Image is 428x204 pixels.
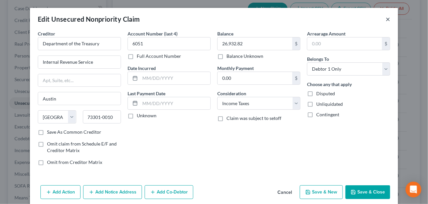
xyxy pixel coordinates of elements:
span: Creditor [38,31,55,36]
span: Omit from Creditor Matrix [47,159,102,165]
span: Omit claim from Schedule E/F and Creditor Matrix [47,141,117,153]
input: Apt, Suite, etc... [38,74,121,87]
label: Consideration [217,90,246,97]
input: Search creditor by name... [38,37,121,50]
input: 0.00 [218,72,292,84]
button: Add Notice Address [83,185,142,199]
span: Unliquidated [316,101,343,107]
label: Full Account Number [137,53,181,59]
div: $ [382,37,390,50]
input: Enter address... [38,56,121,68]
label: Choose any that apply [307,81,352,88]
label: Last Payment Date [128,90,165,97]
div: $ [292,37,300,50]
label: Unknown [137,112,156,119]
button: × [386,15,390,23]
button: Add Action [40,185,81,199]
input: 0.00 [218,37,292,50]
span: Contingent [316,112,339,117]
label: Monthly Payment [217,65,254,72]
span: Belongs To [307,56,329,62]
span: Claim was subject to setoff [226,115,281,121]
div: Edit Unsecured Nonpriority Claim [38,14,140,24]
label: Account Number (last 4) [128,30,178,37]
div: $ [292,72,300,84]
button: Add Co-Debtor [145,185,193,199]
input: 0.00 [307,37,382,50]
label: Save As Common Creditor [47,129,101,135]
button: Save & New [300,185,343,199]
label: Date Incurred [128,65,156,72]
div: Open Intercom Messenger [406,182,421,197]
label: Balance [217,30,233,37]
button: Cancel [272,186,297,199]
input: MM/DD/YYYY [140,72,210,84]
label: Arrearage Amount [307,30,345,37]
input: Enter zip... [83,110,121,124]
input: XXXX [128,37,211,50]
button: Save & Close [345,185,390,199]
input: MM/DD/YYYY [140,97,210,110]
input: Enter city... [38,92,121,105]
label: Balance Unknown [226,53,263,59]
span: Disputed [316,91,335,96]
